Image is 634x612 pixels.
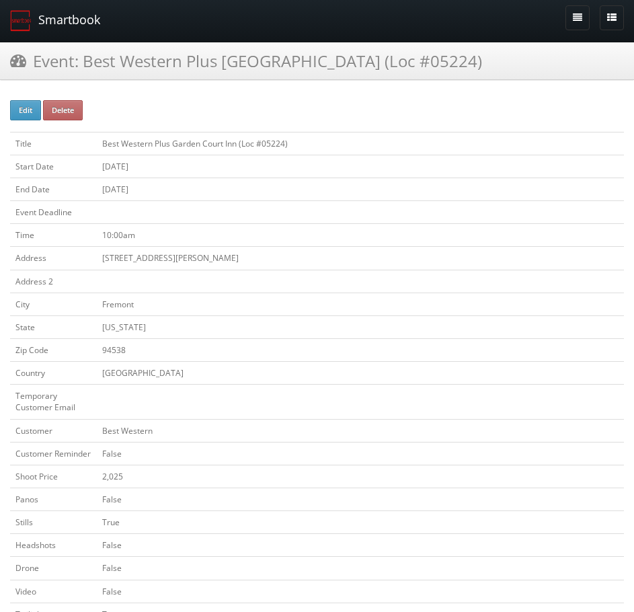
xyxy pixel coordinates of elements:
[97,293,624,315] td: Fremont
[97,315,624,338] td: [US_STATE]
[10,201,97,224] td: Event Deadline
[10,557,97,580] td: Drone
[97,488,624,510] td: False
[10,224,97,247] td: Time
[10,511,97,534] td: Stills
[10,362,97,385] td: Country
[43,100,83,120] button: Delete
[97,224,624,247] td: 10:00am
[97,534,624,557] td: False
[97,511,624,534] td: True
[97,465,624,488] td: 2,025
[10,419,97,442] td: Customer
[97,155,624,178] td: [DATE]
[10,293,97,315] td: City
[97,132,624,155] td: Best Western Plus Garden Court Inn (Loc #05224)
[97,580,624,603] td: False
[97,247,624,270] td: [STREET_ADDRESS][PERSON_NAME]
[97,442,624,465] td: False
[10,178,97,200] td: End Date
[10,580,97,603] td: Video
[97,419,624,442] td: Best Western
[10,247,97,270] td: Address
[10,465,97,488] td: Shoot Price
[10,10,32,32] img: smartbook-logo.png
[10,132,97,155] td: Title
[10,155,97,178] td: Start Date
[10,338,97,361] td: Zip Code
[10,49,482,73] h3: Event: Best Western Plus [GEOGRAPHIC_DATA] (Loc #05224)
[97,178,624,200] td: [DATE]
[97,557,624,580] td: False
[10,488,97,510] td: Panos
[10,270,97,293] td: Address 2
[97,338,624,361] td: 94538
[97,362,624,385] td: [GEOGRAPHIC_DATA]
[10,100,41,120] button: Edit
[10,385,97,419] td: Temporary Customer Email
[10,315,97,338] td: State
[10,442,97,465] td: Customer Reminder
[10,534,97,557] td: Headshots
